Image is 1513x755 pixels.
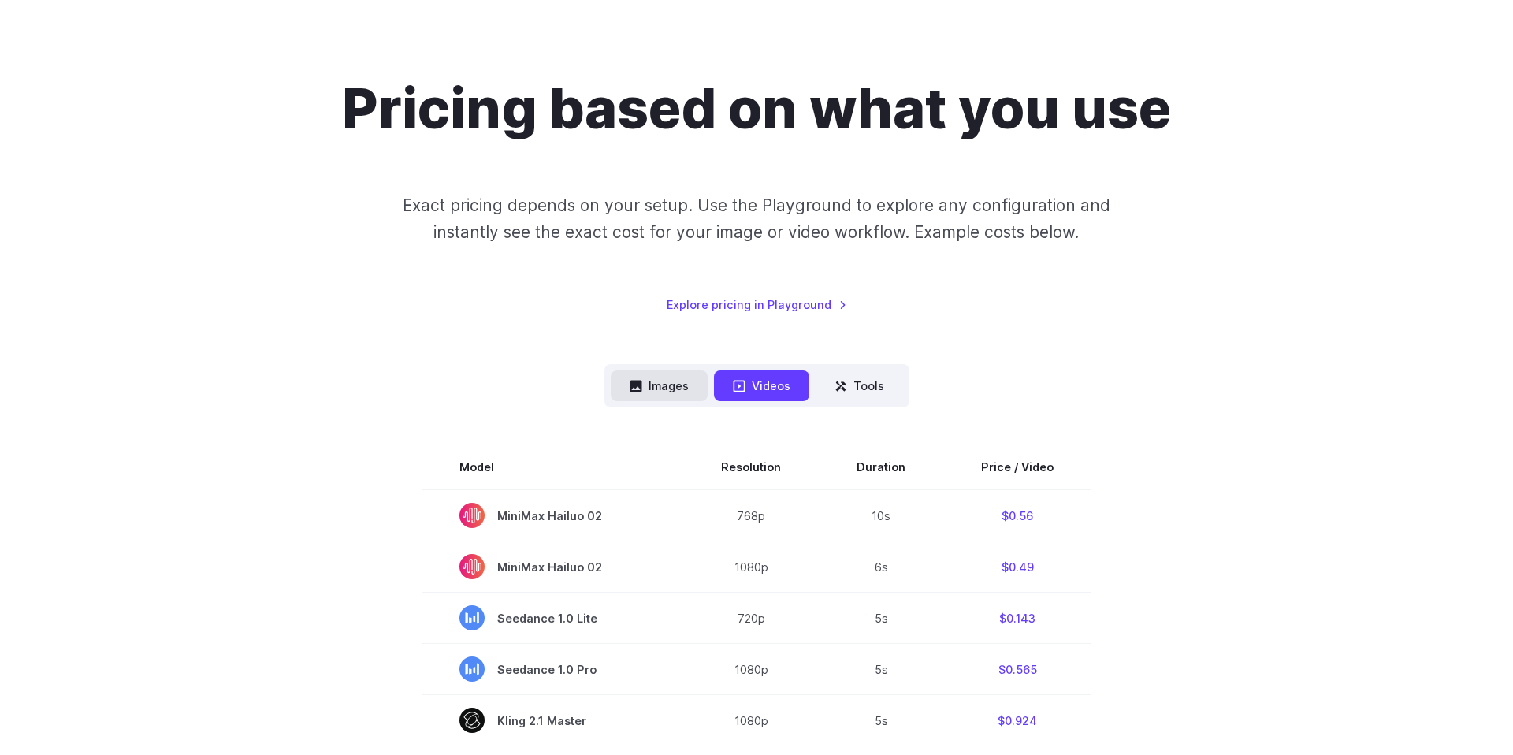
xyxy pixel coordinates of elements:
td: 720p [683,593,819,644]
span: Seedance 1.0 Lite [459,605,645,630]
td: 10s [819,489,943,541]
button: Videos [714,370,809,401]
td: 5s [819,695,943,746]
h1: Pricing based on what you use [342,76,1171,142]
td: 5s [819,593,943,644]
span: MiniMax Hailuo 02 [459,503,645,528]
span: Seedance 1.0 Pro [459,656,645,682]
td: 768p [683,489,819,541]
td: $0.565 [943,644,1091,695]
p: Exact pricing depends on your setup. Use the Playground to explore any configuration and instantl... [373,192,1140,245]
span: MiniMax Hailuo 02 [459,554,645,579]
td: 1080p [683,695,819,746]
td: 5s [819,644,943,695]
th: Price / Video [943,445,1091,489]
td: 1080p [683,644,819,695]
td: $0.49 [943,541,1091,593]
th: Resolution [683,445,819,489]
span: Kling 2.1 Master [459,708,645,733]
button: Tools [816,370,903,401]
td: $0.56 [943,489,1091,541]
td: 1080p [683,541,819,593]
a: Explore pricing in Playground [667,296,847,314]
td: $0.924 [943,695,1091,746]
th: Model [422,445,683,489]
td: 6s [819,541,943,593]
th: Duration [819,445,943,489]
td: $0.143 [943,593,1091,644]
button: Images [611,370,708,401]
